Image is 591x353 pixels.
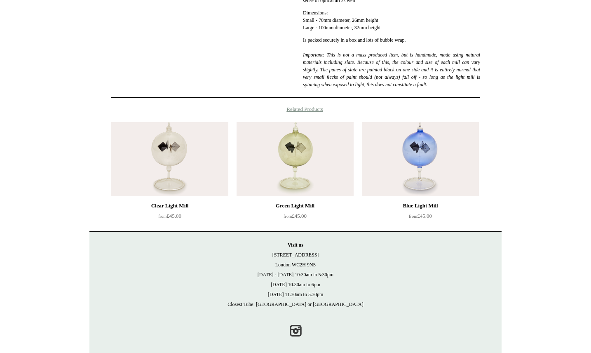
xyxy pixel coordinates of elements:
[237,201,354,235] a: Green Light Mill from£45.00
[158,214,167,219] span: from
[362,122,479,196] img: Blue Light Mill
[362,122,479,196] a: Blue Light Mill Blue Light Mill
[364,201,477,211] div: Blue Light Mill
[237,122,354,196] img: Green Light Mill
[158,213,181,219] span: £45.00
[303,9,480,31] p: Dimensions: Small - 70mm diameter, 26mm height Large - 100mm diameter, 32mm height
[362,201,479,235] a: Blue Light Mill from£45.00
[288,242,303,248] strong: Visit us
[284,214,292,219] span: from
[303,52,480,87] em: Important: This is not a mass produced item, but is handmade, made using natural materials includ...
[409,214,417,219] span: from
[98,240,493,309] p: [STREET_ADDRESS] London WC2H 9NS [DATE] - [DATE] 10:30am to 5:30pm [DATE] 10.30am to 6pm [DATE] 1...
[113,201,226,211] div: Clear Light Mill
[284,213,307,219] span: £45.00
[237,122,354,196] a: Green Light Mill Green Light Mill
[239,201,352,211] div: Green Light Mill
[89,106,502,113] h4: Related Products
[409,213,432,219] span: £45.00
[111,122,228,196] img: Clear Light Mill
[111,122,228,196] a: Clear Light Mill Clear Light Mill
[111,201,228,235] a: Clear Light Mill from£45.00
[286,322,305,340] a: Instagram
[303,36,480,88] p: Is packed securely in a box and lots of bubble wrap.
